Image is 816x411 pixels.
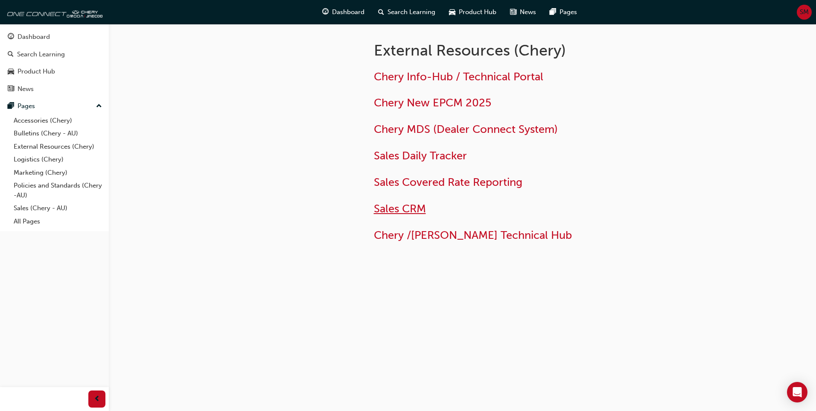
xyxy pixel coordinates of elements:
span: search-icon [8,51,14,59]
a: Dashboard [3,29,105,45]
span: news-icon [510,7,516,18]
button: Pages [3,98,105,114]
a: Search Learning [3,47,105,62]
button: DashboardSearch LearningProduct HubNews [3,27,105,98]
a: News [3,81,105,97]
span: pages-icon [550,7,556,18]
a: Sales Covered Rate Reporting [374,176,522,189]
a: Chery New EPCM 2025 [374,96,491,109]
img: oneconnect [4,3,102,21]
span: Pages [560,7,577,17]
span: guage-icon [322,7,329,18]
div: Pages [17,101,35,111]
span: News [520,7,536,17]
a: Sales (Chery - AU) [10,202,105,215]
div: News [17,84,34,94]
a: External Resources (Chery) [10,140,105,153]
span: up-icon [96,101,102,112]
div: Product Hub [17,67,55,76]
a: Logistics (Chery) [10,153,105,166]
button: SM [797,5,812,20]
a: All Pages [10,215,105,228]
a: Bulletins (Chery - AU) [10,127,105,140]
a: Product Hub [3,64,105,79]
a: pages-iconPages [543,3,584,21]
a: Marketing (Chery) [10,166,105,179]
a: Policies and Standards (Chery -AU) [10,179,105,202]
span: pages-icon [8,103,14,110]
span: car-icon [8,68,14,76]
a: Sales Daily Tracker [374,149,467,162]
span: search-icon [378,7,384,18]
span: Dashboard [332,7,364,17]
a: car-iconProduct Hub [442,3,503,21]
div: Open Intercom Messenger [787,382,807,402]
span: prev-icon [94,394,100,405]
span: SM [800,7,809,17]
span: car-icon [449,7,455,18]
a: Chery MDS (Dealer Connect System) [374,123,558,136]
a: Accessories (Chery) [10,114,105,127]
span: news-icon [8,85,14,93]
a: news-iconNews [503,3,543,21]
span: Product Hub [459,7,496,17]
span: guage-icon [8,33,14,41]
a: Sales CRM [374,202,426,215]
div: Dashboard [17,32,50,42]
a: Chery /[PERSON_NAME] Technical Hub [374,229,572,242]
a: guage-iconDashboard [315,3,371,21]
span: Search Learning [388,7,435,17]
div: Search Learning [17,50,65,59]
a: search-iconSearch Learning [371,3,442,21]
h1: External Resources (Chery) [374,41,654,60]
a: Chery Info-Hub / Technical Portal [374,70,543,83]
